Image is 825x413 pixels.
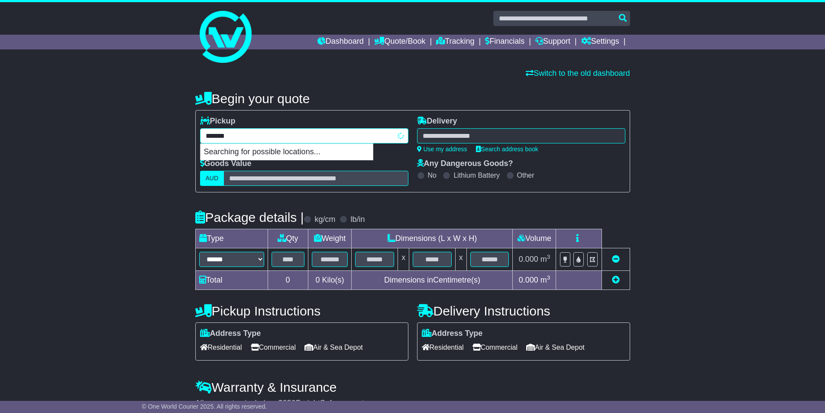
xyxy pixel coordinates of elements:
label: Goods Value [200,159,252,169]
sup: 3 [547,274,550,281]
td: 0 [268,271,308,290]
span: Residential [422,341,464,354]
div: All our quotes include a $ FreightSafe warranty. [195,399,630,408]
td: Dimensions in Centimetre(s) [352,271,513,290]
span: 0 [315,276,320,284]
span: 250 [283,399,296,407]
td: Kilo(s) [308,271,352,290]
label: AUD [200,171,224,186]
span: 0.000 [519,276,538,284]
h4: Delivery Instructions [417,304,630,318]
a: Tracking [436,35,474,49]
typeahead: Please provide city [200,128,408,143]
span: © One World Courier 2025. All rights reserved. [142,403,267,410]
a: Search address book [476,146,538,153]
label: Other [517,171,534,179]
td: Qty [268,229,308,248]
td: Weight [308,229,352,248]
h4: Package details | [195,210,304,224]
a: Dashboard [317,35,364,49]
span: Air & Sea Depot [304,341,363,354]
a: Support [535,35,570,49]
td: x [455,248,466,271]
label: Lithium Battery [453,171,500,179]
a: Settings [581,35,619,49]
label: No [428,171,437,179]
label: Address Type [422,329,483,338]
span: Residential [200,341,242,354]
a: Switch to the old dashboard [526,69,630,78]
h4: Pickup Instructions [195,304,408,318]
a: Add new item [612,276,620,284]
h4: Begin your quote [195,91,630,106]
p: Searching for possible locations... [201,144,373,160]
label: Delivery [417,117,457,126]
h4: Warranty & Insurance [195,380,630,394]
td: x [398,248,409,271]
label: Any Dangerous Goods? [417,159,513,169]
label: kg/cm [314,215,335,224]
td: Dimensions (L x W x H) [352,229,513,248]
sup: 3 [547,254,550,260]
span: 0.000 [519,255,538,263]
a: Use my address [417,146,467,153]
td: Type [195,229,268,248]
td: Volume [513,229,556,248]
span: m [540,276,550,284]
a: Financials [485,35,524,49]
td: Total [195,271,268,290]
span: Air & Sea Depot [526,341,585,354]
a: Quote/Book [374,35,425,49]
span: Commercial [251,341,296,354]
a: Remove this item [612,255,620,263]
span: Commercial [472,341,518,354]
label: Pickup [200,117,236,126]
span: m [540,255,550,263]
label: Address Type [200,329,261,338]
label: lb/in [350,215,365,224]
